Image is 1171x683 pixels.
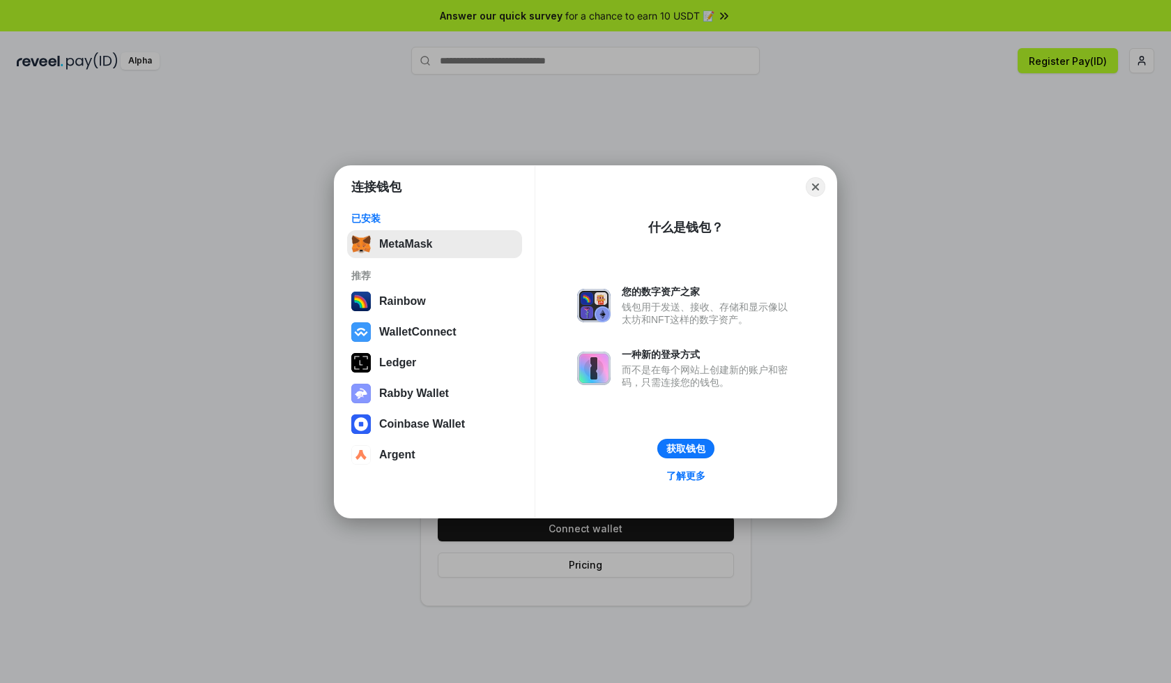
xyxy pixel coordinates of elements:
[806,177,825,197] button: Close
[347,230,522,258] button: MetaMask
[379,238,432,250] div: MetaMask
[657,439,714,458] button: 获取钱包
[347,349,522,377] button: Ledger
[351,269,518,282] div: 推荐
[379,295,426,308] div: Rainbow
[379,356,416,369] div: Ledger
[347,380,522,407] button: Rabby Wallet
[351,322,371,342] img: svg+xml,%3Csvg%20width%3D%2228%22%20height%3D%2228%22%20viewBox%3D%220%200%2028%2028%22%20fill%3D...
[666,470,705,482] div: 了解更多
[666,442,705,455] div: 获取钱包
[379,326,457,338] div: WalletConnect
[577,289,611,322] img: svg+xml,%3Csvg%20xmlns%3D%22http%3A%2F%2Fwww.w3.org%2F2000%2Fsvg%22%20fill%3D%22none%22%20viewBox...
[351,212,518,225] div: 已安装
[379,387,449,400] div: Rabby Wallet
[351,384,371,403] img: svg+xml,%3Csvg%20xmlns%3D%22http%3A%2F%2Fwww.w3.org%2F2000%2Fsvg%22%20fill%3D%22none%22%20viewBox...
[622,363,795,389] div: 而不是在每个网站上创建新的账户和密码，只需连接您的钱包。
[379,449,415,461] div: Argent
[351,292,371,311] img: svg+xml,%3Csvg%20width%3D%22120%22%20height%3D%22120%22%20viewBox%3D%220%200%20120%20120%22%20fil...
[347,287,522,315] button: Rainbow
[351,234,371,254] img: svg+xml,%3Csvg%20fill%3D%22none%22%20height%3D%2233%22%20viewBox%3D%220%200%2035%2033%22%20width%...
[347,410,522,438] button: Coinbase Wallet
[577,352,611,385] img: svg+xml,%3Csvg%20xmlns%3D%22http%3A%2F%2Fwww.w3.org%2F2000%2Fsvg%22%20fill%3D%22none%22%20viewBox...
[622,301,795,326] div: 钱包用于发送、接收、存储和显示像以太坊和NFT这样的数字资产。
[658,467,714,485] a: 了解更多
[648,219,724,236] div: 什么是钱包？
[622,348,795,361] div: 一种新的登录方式
[351,179,401,195] h1: 连接钱包
[347,441,522,469] button: Argent
[351,353,371,373] img: svg+xml,%3Csvg%20xmlns%3D%22http%3A%2F%2Fwww.w3.org%2F2000%2Fsvg%22%20width%3D%2228%22%20height%3...
[622,285,795,298] div: 您的数字资产之家
[379,418,465,430] div: Coinbase Wallet
[351,414,371,434] img: svg+xml,%3Csvg%20width%3D%2228%22%20height%3D%2228%22%20viewBox%3D%220%200%2028%2028%22%20fill%3D...
[347,318,522,346] button: WalletConnect
[351,445,371,465] img: svg+xml,%3Csvg%20width%3D%2228%22%20height%3D%2228%22%20viewBox%3D%220%200%2028%2028%22%20fill%3D...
